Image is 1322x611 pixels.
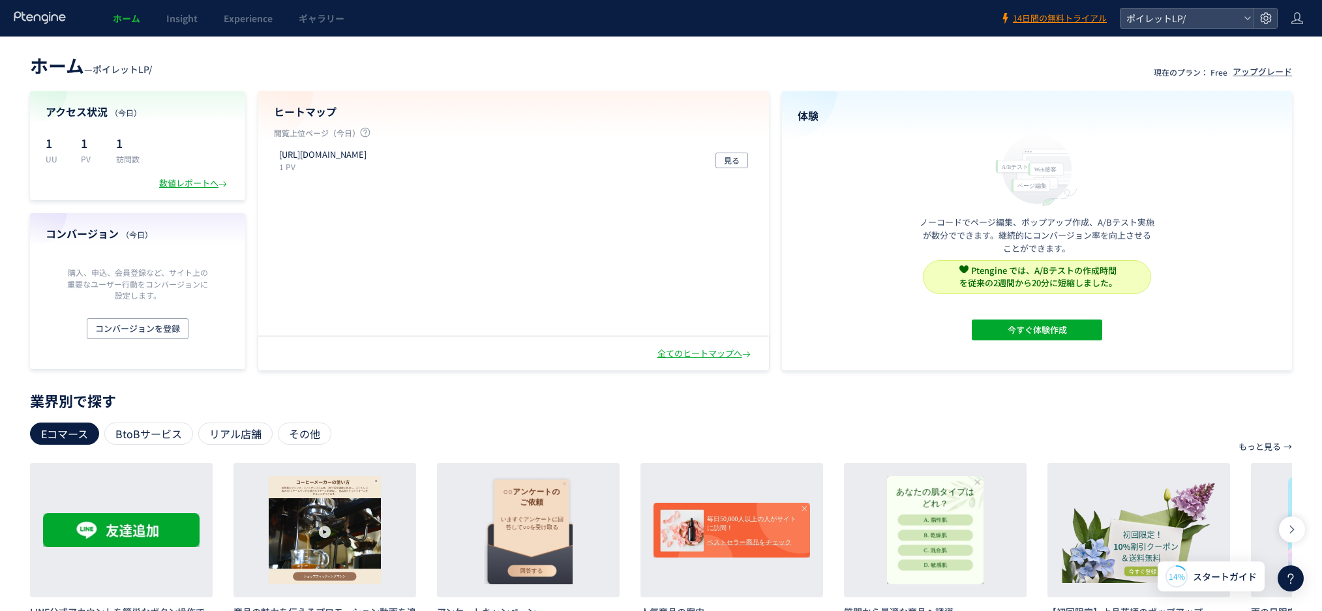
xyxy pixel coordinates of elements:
[46,104,230,119] h4: アクセス状況
[30,423,99,445] div: Eコマース
[30,52,84,78] span: ホーム
[1154,67,1227,78] p: 現在のプラン： Free
[959,264,1117,289] span: Ptengine では、A/Bテストの作成時間 を従来の2週間から20分に短縮しました。
[1284,436,1292,458] p: →
[278,423,331,445] div: その他
[1169,571,1185,582] span: 14%
[110,107,142,118] span: （今日）
[113,12,140,25] span: ホーム
[224,12,273,25] span: Experience
[116,132,140,153] p: 1
[81,153,100,164] p: PV
[1233,66,1292,78] div: アップグレード
[279,149,367,161] p: https://poilet.jp/lp
[104,423,193,445] div: BtoBサービス
[274,104,753,119] h4: ヒートマップ
[93,63,152,76] span: ポイレットLP/
[299,12,344,25] span: ギャラリー
[920,216,1154,255] p: ノーコードでページ編集、ポップアップ作成、A/Bテスト実施が数分でできます。継続的にコンバージョン率を向上させることができます。
[1122,8,1239,28] span: ポイレットLP/
[30,396,1292,404] p: 業界別で探す
[46,132,65,153] p: 1
[166,12,198,25] span: Insight
[1007,320,1066,340] span: 今すぐ体験作成
[46,153,65,164] p: UU
[798,108,1277,123] h4: 体験
[279,161,372,172] p: 1 PV
[81,132,100,153] p: 1
[95,318,180,339] span: コンバージョンを登録
[159,177,230,190] div: 数値レポートへ
[1013,12,1107,25] span: 14日間の無料トライアル
[274,127,753,143] p: 閲覧上位ページ（今日）
[87,318,188,339] button: コンバージョンを登録
[972,320,1102,340] button: 今すぐ体験作成
[715,153,748,168] button: 見る
[1193,570,1257,584] span: スタートガイド
[198,423,273,445] div: リアル店舗
[64,267,211,300] p: 購入、申込、会員登録など、サイト上の重要なユーザー行動をコンバージョンに設定します。
[724,153,740,168] span: 見る
[116,153,140,164] p: 訪問数
[46,226,230,241] h4: コンバージョン
[959,265,969,274] img: svg+xml,%3c
[30,52,152,78] div: —
[1239,436,1281,458] p: もっと見る
[657,348,753,360] div: 全てのヒートマップへ
[989,131,1085,207] img: home_experience_onbo_jp-C5-EgdA0.svg
[1000,12,1107,25] a: 14日間の無料トライアル
[121,229,153,240] span: （今日）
